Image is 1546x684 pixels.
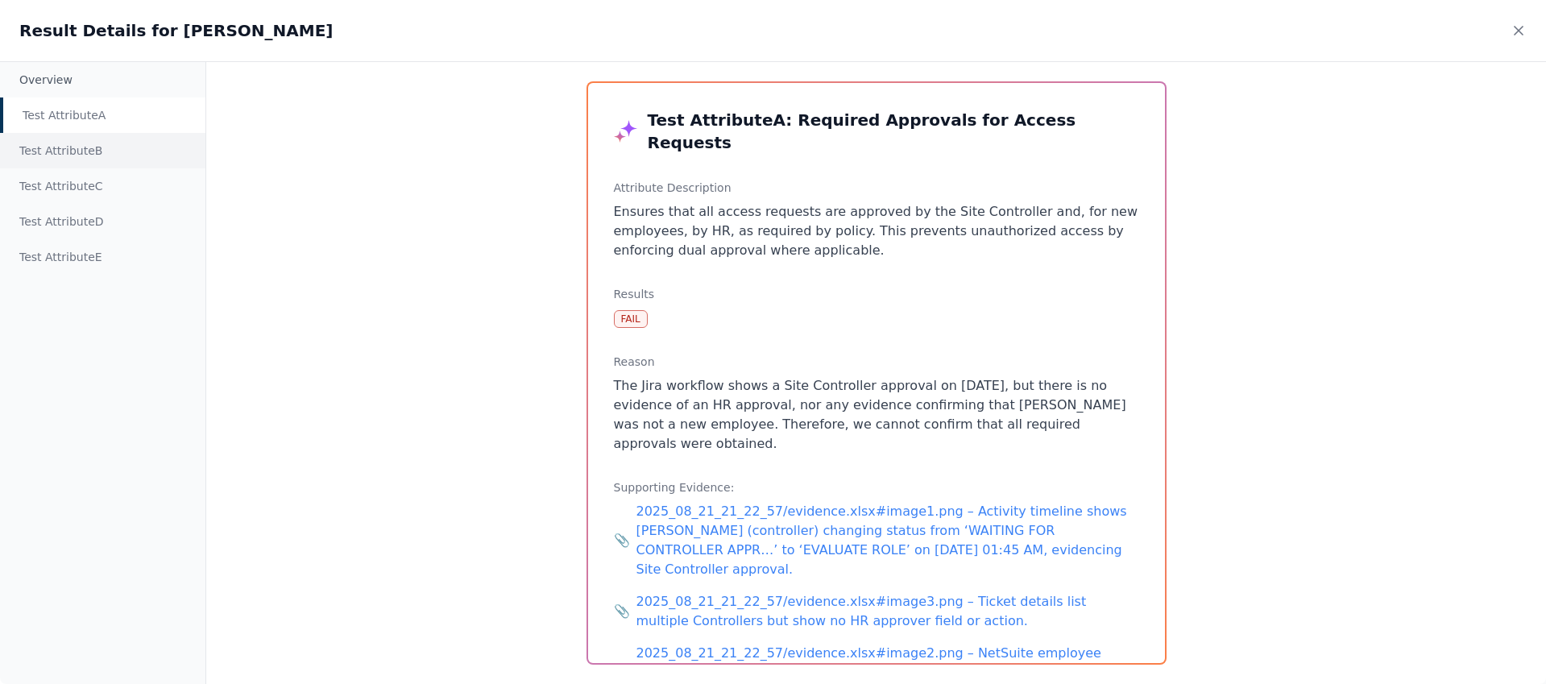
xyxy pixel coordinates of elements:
a: 📎2025_08_21_21_22_57/evidence.xlsx#image1.png – Activity timeline shows [PERSON_NAME] (controller... [614,502,1139,579]
h3: Test Attribute A : Required Approvals for Access Requests [648,109,1139,154]
p: The Jira workflow shows a Site Controller approval on [DATE], but there is no evidence of an HR a... [614,376,1139,454]
h2: Result Details for [PERSON_NAME] [19,19,334,42]
a: 📎2025_08_21_21_22_57/evidence.xlsx#image3.png – Ticket details list multiple Controllers but show... [614,592,1139,631]
h3: Results [614,286,1139,302]
h3: Reason [614,354,1139,370]
h3: Attribute Description [614,180,1139,196]
p: Ensures that all access requests are approved by the Site Controller and, for new employees, by H... [614,202,1139,260]
div: Fail [614,310,648,328]
span: 📎 [614,602,630,621]
span: 📎 [614,531,630,550]
h3: Supporting Evidence: [614,479,1139,495]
